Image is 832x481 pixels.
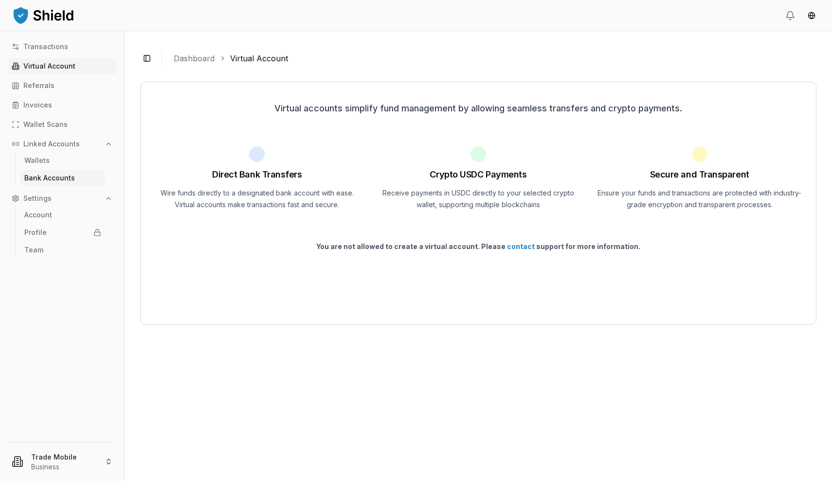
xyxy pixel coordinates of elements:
a: Virtual Account [8,58,116,74]
p: Business [31,462,97,472]
p: Virtual accounts simplify fund management by allowing seamless transfers and crypto payments. [152,102,804,115]
a: Transactions [8,39,116,54]
p: Team [24,247,43,253]
p: Wallet Scans [23,121,68,128]
span: support for more information. [535,242,640,250]
h1: Crypto USDC Payments [430,168,526,181]
button: Linked Accounts [8,136,116,152]
span: You are not allowed to create a virtual account. Please [316,242,507,250]
img: ShieldPay Logo [12,5,75,25]
a: Profile [20,225,105,240]
h1: Direct Bank Transfers [212,168,302,181]
p: Virtual Account [23,63,75,70]
p: Settings [23,195,52,202]
p: Transactions [23,43,68,50]
p: Ensure your funds and transactions are protected with industry-grade encryption and transparent p... [595,187,804,211]
a: Wallets [20,153,105,168]
nav: breadcrumb [174,53,809,64]
p: Profile [24,229,47,236]
p: Bank Accounts [24,175,75,181]
p: Invoices [23,102,52,108]
a: Wallet Scans [8,117,116,132]
a: Bank Accounts [20,170,105,186]
a: Team [20,242,105,258]
h1: Secure and Transparent [650,168,749,181]
p: Account [24,212,52,218]
a: Virtual Account [230,53,288,64]
a: Account [20,207,105,223]
p: Linked Accounts [23,141,80,147]
p: Referrals [23,82,54,89]
p: Wallets [24,157,50,164]
a: Dashboard [174,53,215,64]
p: Trade Mobile [31,452,97,462]
button: Settings [8,191,116,206]
a: Invoices [8,97,116,113]
p: Receive payments in USDC directly to your selected crypto wallet, supporting multiple blockchains [374,187,583,211]
p: Wire funds directly to a designated bank account with ease. Virtual accounts make transactions fa... [152,187,362,211]
button: Trade MobileBusiness [4,446,120,477]
a: contact [507,242,535,250]
a: Referrals [8,78,116,93]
